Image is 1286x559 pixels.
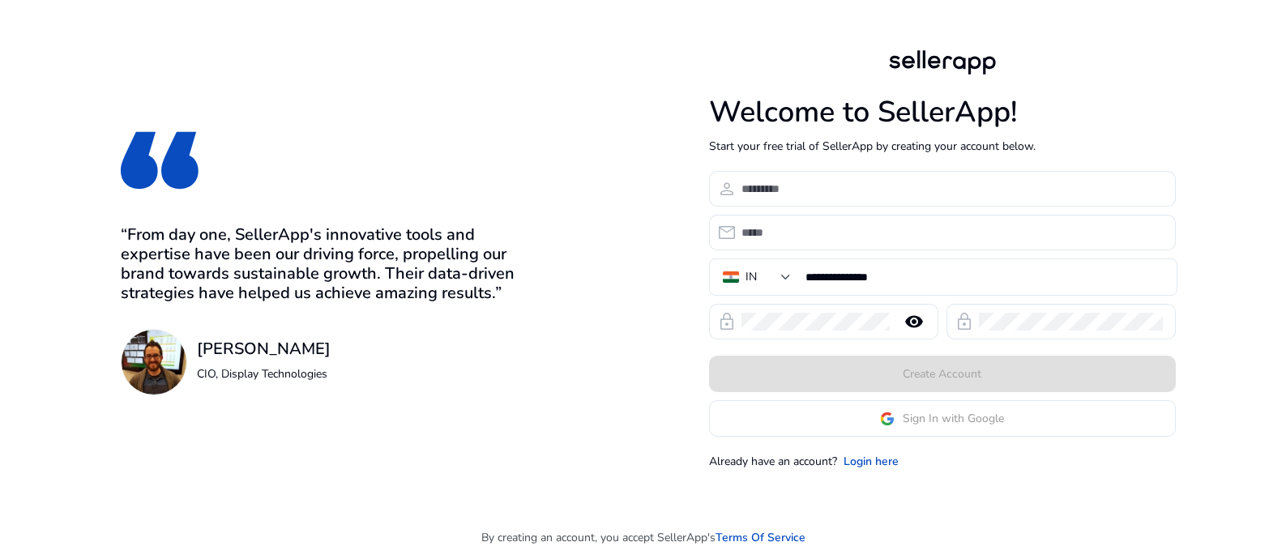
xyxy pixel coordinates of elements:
mat-icon: remove_red_eye [895,312,934,331]
a: Login here [844,453,899,470]
a: Terms Of Service [716,529,805,546]
h3: [PERSON_NAME] [197,339,331,359]
p: Start your free trial of SellerApp by creating your account below. [709,138,1176,155]
span: email [717,223,737,242]
span: lock [717,312,737,331]
p: Already have an account? [709,453,837,470]
div: IN [746,268,757,286]
h3: “From day one, SellerApp's innovative tools and expertise have been our driving force, propelling... [121,225,536,303]
span: person [717,179,737,198]
span: lock [955,312,974,331]
p: CIO, Display Technologies [197,365,331,382]
h1: Welcome to SellerApp! [709,95,1176,130]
